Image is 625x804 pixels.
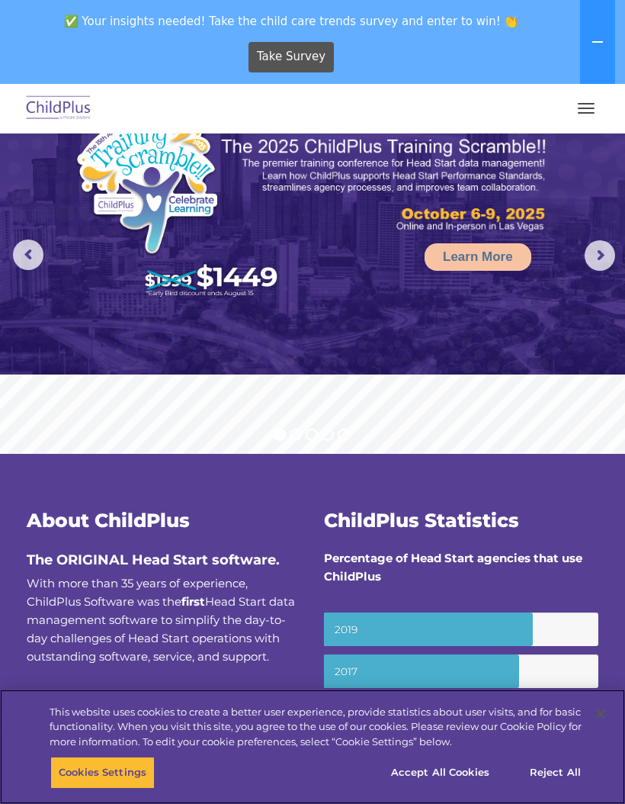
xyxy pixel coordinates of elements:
small: 2017 [324,654,598,688]
img: ChildPlus by Procare Solutions [23,91,95,127]
small: 2019 [324,613,598,646]
strong: Percentage of Head Start agencies that use ChildPlus [324,551,582,584]
span: ChildPlus Statistics [324,509,519,532]
button: Accept All Cookies [383,757,498,789]
span: The ORIGINAL Head Start software. [27,552,280,568]
span: Take Survey [257,43,325,70]
button: Cookies Settings [50,757,155,789]
b: first [181,594,205,609]
div: This website uses cookies to create a better user experience, provide statistics about user visit... [50,705,582,750]
button: Reject All [508,757,603,789]
button: Close [584,697,617,731]
span: ✅ Your insights needed! Take the child care trends survey and enter to win! 👏 [6,6,577,36]
span: About ChildPlus [27,509,190,532]
a: Learn More [425,243,531,271]
span: With more than 35 years of experience, ChildPlus Software was the Head Start data management soft... [27,576,295,664]
a: Take Survey [248,42,335,72]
